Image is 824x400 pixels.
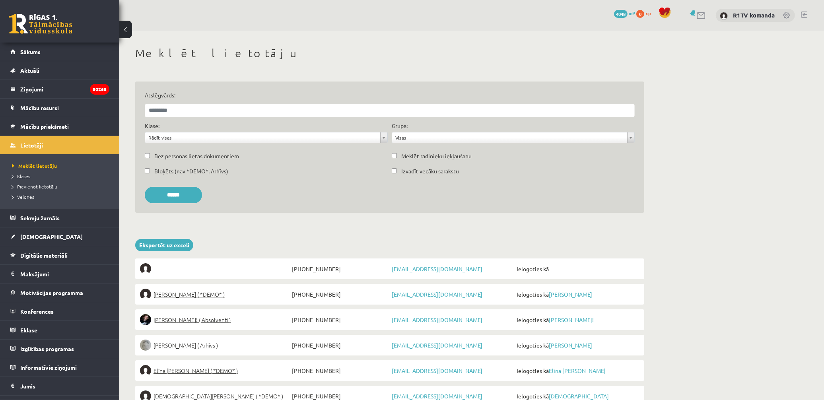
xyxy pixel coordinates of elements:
h1: Meklēt lietotāju [135,47,644,60]
a: Klases [12,173,111,180]
span: Elīna [PERSON_NAME] ( *DEMO* ) [154,365,238,376]
a: Pievienot lietotāju [12,183,111,190]
label: Klase: [145,122,159,130]
span: Eklase [20,326,37,334]
a: [PERSON_NAME] ( Arhīvs ) [140,340,290,351]
a: [PERSON_NAME]! [549,316,594,323]
a: Visas [392,132,634,143]
span: [PHONE_NUMBER] [290,340,390,351]
a: [EMAIL_ADDRESS][DOMAIN_NAME] [392,316,482,323]
img: Sofija Anrio-Karlauska! [140,314,151,325]
a: 0 xp [636,10,655,16]
span: Sekmju žurnāls [20,214,60,221]
span: Mācību priekšmeti [20,123,69,130]
a: [EMAIL_ADDRESS][DOMAIN_NAME] [392,342,482,349]
a: R1TV komanda [733,11,775,19]
a: Mācību resursi [10,99,109,117]
label: Grupa: [392,122,408,130]
span: Lietotāji [20,142,43,149]
label: Meklēt radinieku iekļaušanu [401,152,472,160]
a: Informatīvie ziņojumi [10,358,109,377]
span: Motivācijas programma [20,289,83,296]
span: [PHONE_NUMBER] [290,314,390,325]
span: 0 [636,10,644,18]
a: [EMAIL_ADDRESS][DOMAIN_NAME] [392,392,482,400]
a: [EMAIL_ADDRESS][DOMAIN_NAME] [392,265,482,272]
legend: Ziņojumi [20,80,109,98]
span: Veidnes [12,194,34,200]
a: Izglītības programas [10,340,109,358]
span: [PHONE_NUMBER] [290,263,390,274]
span: Informatīvie ziņojumi [20,364,77,371]
span: [PHONE_NUMBER] [290,365,390,376]
span: xp [645,10,651,16]
a: [EMAIL_ADDRESS][DOMAIN_NAME] [392,367,482,374]
a: Lietotāji [10,136,109,154]
legend: Maksājumi [20,265,109,283]
img: Lelde Braune [140,340,151,351]
a: Veidnes [12,193,111,200]
a: Konferences [10,302,109,320]
span: mP [629,10,635,16]
a: [PERSON_NAME] [549,291,592,298]
a: Elīna [PERSON_NAME] [549,367,606,374]
a: Ziņojumi80268 [10,80,109,98]
img: Elīna Jolanta Bunce [140,365,151,376]
a: Sekmju žurnāls [10,209,109,227]
span: Mācību resursi [20,104,59,111]
img: R1TV komanda [720,12,728,20]
span: Jumis [20,383,35,390]
label: Bez personas lietas dokumentiem [154,152,239,160]
a: 4048 mP [614,10,635,16]
a: [EMAIL_ADDRESS][DOMAIN_NAME] [392,291,482,298]
a: [DEMOGRAPHIC_DATA] [10,227,109,246]
i: 80268 [90,84,109,95]
span: Ielogoties kā [515,263,639,274]
label: Bloķēts (nav *DEMO*, Arhīvs) [154,167,228,175]
a: Digitālie materiāli [10,246,109,264]
span: 4048 [614,10,628,18]
span: [DEMOGRAPHIC_DATA] [20,233,83,240]
span: [PERSON_NAME]! ( Absolventi ) [154,314,231,325]
a: Elīna [PERSON_NAME] ( *DEMO* ) [140,365,290,376]
span: Rādīt visas [148,132,377,143]
span: Meklēt lietotāju [12,163,57,169]
span: Ielogoties kā [515,289,639,300]
label: Atslēgvārds: [145,91,635,99]
label: Izvadīt vecāku sarakstu [401,167,459,175]
span: Konferences [20,308,54,315]
a: Aktuāli [10,61,109,80]
a: Jumis [10,377,109,395]
span: Ielogoties kā [515,365,639,376]
a: Sākums [10,43,109,61]
span: [PERSON_NAME] ( Arhīvs ) [154,340,218,351]
span: Digitālie materiāli [20,252,68,259]
a: Maksājumi [10,265,109,283]
img: Elīna Elizabete Ancveriņa [140,289,151,300]
span: [PHONE_NUMBER] [290,289,390,300]
span: [PERSON_NAME] ( *DEMO* ) [154,289,225,300]
a: [PERSON_NAME] ( *DEMO* ) [140,289,290,300]
a: Rādīt visas [145,132,387,143]
a: Eksportēt uz exceli [135,239,193,251]
a: Meklēt lietotāju [12,162,111,169]
a: Eklase [10,321,109,339]
span: Aktuāli [20,67,39,74]
a: Rīgas 1. Tālmācības vidusskola [9,14,72,34]
span: Izglītības programas [20,345,74,352]
a: Motivācijas programma [10,283,109,302]
span: Pievienot lietotāju [12,183,57,190]
span: Sākums [20,48,41,55]
span: Ielogoties kā [515,314,639,325]
span: Ielogoties kā [515,340,639,351]
a: Mācību priekšmeti [10,117,109,136]
span: Klases [12,173,30,179]
a: [PERSON_NAME] [549,342,592,349]
span: Visas [395,132,624,143]
a: [PERSON_NAME]! ( Absolventi ) [140,314,290,325]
